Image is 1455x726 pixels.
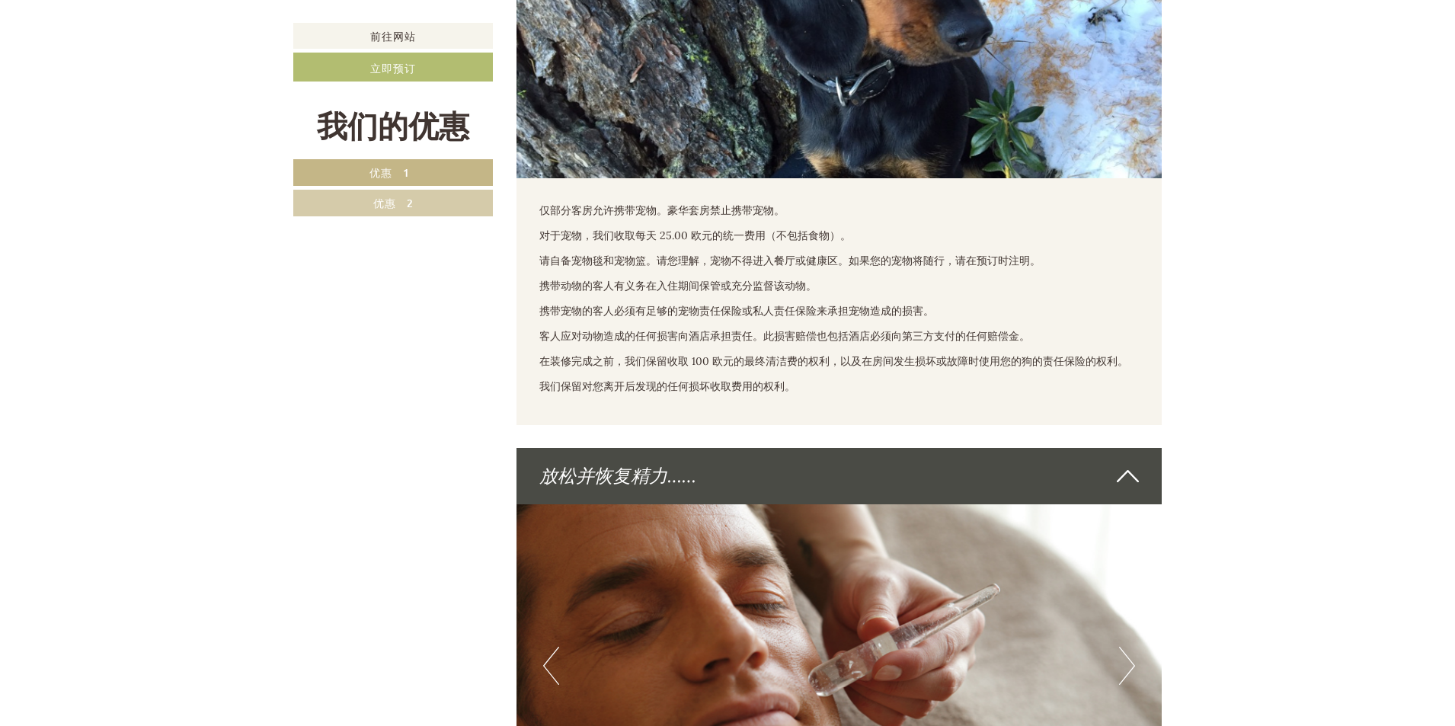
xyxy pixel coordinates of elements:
font: 立即预订 [370,61,416,75]
font: 放松并恢复精力…… [539,464,696,488]
font: 客人应对动物造成的任何损害向酒店承担责任。此损害赔偿也包括酒店必须向第三方支付的任何赔偿金。 [539,329,1030,343]
font: 对于宠物，我们收取每天 25.00 欧元的统一费用（不包括食物）。 [539,229,851,242]
a: 立即预订 [293,53,493,82]
font: 在装修完成之前，我们保留收取 100 欧元的最终清洁费的权利，以及在房间发生损坏或故障时使用您的狗的责任保险的权利。 [539,354,1128,368]
a: 前往网站 [293,23,493,49]
font: 我们的优惠 [317,107,469,152]
font: 优惠 1 [369,165,417,180]
font: 我们保留对您离开后发现的任何损坏收取费用的权利。 [539,379,795,393]
font: 优惠 2 [373,196,413,210]
button: 下一个 [1119,647,1135,685]
font: 携带动物的客人有义务在入住期间保管或充分监督该动物。 [539,279,817,293]
font: 仅部分客房允许携带宠物。豪华套房禁止携带宠物。 [539,203,785,217]
font: 前往网站 [370,29,416,43]
font: 请自备宠物毯和宠物篮。请您理解，宠物不得进入餐厅或健康区。如果您的宠物将随行，请在预订时注明。 [539,254,1041,267]
button: 以前的 [543,647,559,685]
font: 携带宠物的客人必须有足够的宠物责任保险或私人责任保险来承担宠物造成的损害。 [539,304,934,318]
